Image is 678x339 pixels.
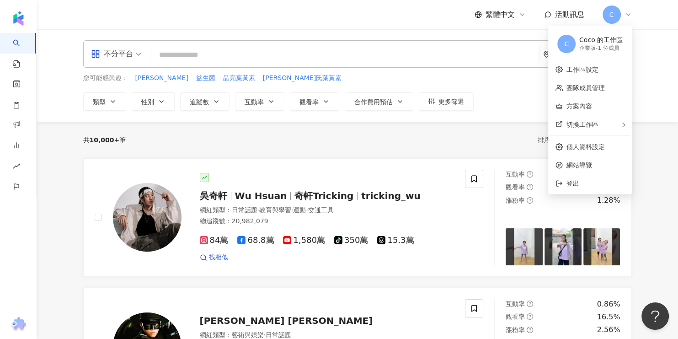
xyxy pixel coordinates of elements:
div: 總追蹤數 ： 20,982,079 [200,217,454,226]
span: 互動率 [506,300,525,307]
span: 活動訊息 [555,10,584,19]
button: 觀看率 [290,92,339,111]
span: 類型 [93,98,106,106]
span: · [291,206,293,214]
span: [PERSON_NAME]氏葉黃素 [263,74,342,83]
span: 運動 [293,206,306,214]
span: 漲粉率 [506,197,525,204]
span: C [564,39,569,49]
span: · [264,331,266,339]
span: appstore [91,49,100,59]
span: question-circle [527,313,533,320]
span: 互動率 [245,98,264,106]
img: logo icon [11,11,26,26]
span: 合作費用預估 [354,98,393,106]
a: 找相似 [200,253,228,262]
a: 團隊成員管理 [566,84,605,91]
button: 合作費用預估 [345,92,413,111]
div: 網紅類型 ： [200,206,454,215]
div: 16.5% [597,312,620,322]
span: [PERSON_NAME] [PERSON_NAME] [200,315,373,326]
div: 1.28% [597,195,620,205]
span: 交通工具 [308,206,334,214]
span: 更多篩選 [438,98,464,105]
button: [PERSON_NAME]氏葉黃素 [262,73,342,83]
a: KOL Avatar吳奇軒Wu Hsuan奇軒Trickingtricking_wu網紅類型：日常話題·教育與學習·運動·交通工具總追蹤數：20,982,07984萬68.8萬1,580萬350... [83,158,632,277]
div: 排序： [538,133,594,147]
button: 性別 [132,92,175,111]
span: 日常話題 [266,331,291,339]
span: rise [13,157,20,178]
span: 繁體中文 [486,10,515,20]
span: 益生菌 [196,74,215,83]
iframe: Help Scout Beacon - Open [641,302,669,330]
img: KOL Avatar [113,183,182,252]
span: 68.8萬 [237,236,274,245]
span: 觀看率 [506,313,525,320]
span: question-circle [527,184,533,190]
span: 登出 [566,180,579,187]
span: 漲粉率 [506,326,525,334]
span: 日常話題 [232,206,257,214]
span: 藝術與娛樂 [232,331,264,339]
span: · [306,206,308,214]
img: post-image [506,228,543,265]
div: 2.56% [597,325,620,335]
span: 觀看率 [506,183,525,191]
span: 10,000+ [90,136,120,144]
img: chrome extension [10,317,27,332]
span: question-circle [527,327,533,333]
span: 350萬 [334,236,368,245]
span: 您可能感興趣： [83,74,128,83]
img: post-image [545,228,582,265]
span: Wu Hsuan [235,190,287,201]
span: 奇軒Tricking [294,190,353,201]
div: 企業版 - 1 位成員 [579,44,623,52]
a: 工作區設定 [566,66,598,73]
span: 互動率 [506,171,525,178]
span: C [609,10,614,20]
span: [PERSON_NAME] [135,74,188,83]
span: 性別 [141,98,154,106]
span: 追蹤數 [190,98,209,106]
span: question-circle [527,197,533,204]
button: 追蹤數 [180,92,230,111]
a: search [13,33,31,69]
span: 晶亮葉黃素 [223,74,255,83]
button: 晶亮葉黃素 [223,73,256,83]
div: Coco 的工作區 [579,36,623,45]
div: 不分平台 [91,47,133,61]
span: 吳奇軒 [200,190,227,201]
span: question-circle [527,171,533,178]
span: right [621,122,626,128]
a: 方案內容 [566,102,592,110]
div: 共 筆 [83,136,126,144]
span: · [257,206,259,214]
span: 1,580萬 [283,236,325,245]
a: 個人資料設定 [566,143,605,151]
span: 教育與學習 [259,206,291,214]
button: [PERSON_NAME] [135,73,189,83]
img: post-image [583,228,620,265]
span: 切換工作區 [566,121,598,128]
span: 網站導覽 [566,160,625,170]
span: 84萬 [200,236,229,245]
span: 15.3萬 [377,236,414,245]
span: 找相似 [209,253,228,262]
span: environment [543,51,550,58]
div: 0.86% [597,299,620,309]
button: 互動率 [235,92,284,111]
button: 更多篩選 [419,92,474,111]
span: 觀看率 [299,98,319,106]
button: 類型 [83,92,126,111]
span: question-circle [527,301,533,307]
span: tricking_wu [361,190,421,201]
button: 益生菌 [196,73,216,83]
